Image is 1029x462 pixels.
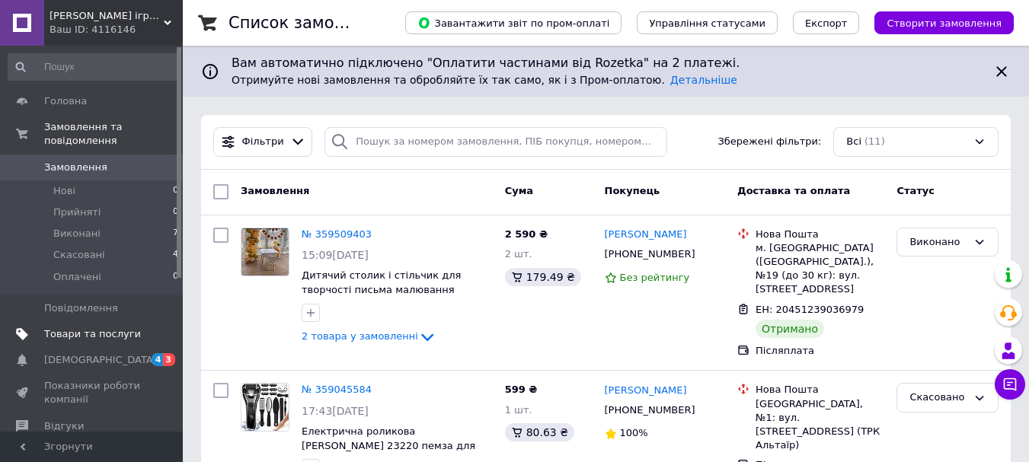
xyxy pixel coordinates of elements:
span: Замовлення [241,185,309,196]
a: [PERSON_NAME] [605,384,687,398]
span: 17:43[DATE] [302,405,369,417]
div: Ваш ID: 4116146 [50,23,183,37]
span: 0 [173,206,178,219]
span: Без рейтингу [620,272,690,283]
span: Прийняті [53,206,101,219]
span: 0 [173,270,178,284]
button: Завантажити звіт по пром-оплаті [405,11,622,34]
span: 4 [152,353,164,366]
div: Виконано [909,234,967,250]
button: Створити замовлення [874,11,1014,34]
img: Фото товару [241,228,289,276]
button: Чат з покупцем [995,369,1025,400]
span: Товари та послуги [44,327,141,341]
span: 3 [163,353,175,366]
span: Магазин іграшок "RIPKA" [50,9,164,23]
span: Створити замовлення [887,18,1002,29]
span: Управління статусами [649,18,765,29]
a: № 359045584 [302,384,372,395]
span: Замовлення [44,161,107,174]
span: Повідомлення [44,301,118,315]
span: Оплачені [53,270,101,284]
button: Експорт [793,11,860,34]
span: [DEMOGRAPHIC_DATA] [44,353,157,367]
div: [PHONE_NUMBER] [602,244,698,264]
div: [PHONE_NUMBER] [602,400,698,420]
span: Відгуки [44,419,84,433]
span: Головна [44,94,87,108]
div: Нова Пошта [756,383,884,397]
span: 0 [173,184,178,198]
span: Виконані [53,227,101,241]
span: ЕН: 20451239036979 [756,304,864,315]
span: 2 590 ₴ [505,228,548,240]
span: Cума [505,185,533,196]
a: Дитячий столик і стільчик для творчості письма малювання [PERSON_NAME] та навчання білий стіл пен... [302,269,486,323]
span: 2 шт. [505,248,532,260]
span: Збережені фільтри: [717,135,821,149]
img: Фото товару [241,384,289,431]
a: 2 товара у замовленні [302,330,436,342]
div: 179.49 ₴ [505,268,581,286]
span: Статус [896,185,935,196]
button: Управління статусами [637,11,778,34]
span: Замовлення та повідомлення [44,120,183,148]
input: Пошук за номером замовлення, ПІБ покупця, номером телефону, Email, номером накладної [324,127,666,157]
span: 1 шт. [505,404,532,416]
span: 599 ₴ [505,384,538,395]
span: 4 [173,248,178,262]
span: Завантажити звіт по пром-оплаті [417,16,609,30]
a: [PERSON_NAME] [605,228,687,242]
span: Доставка та оплата [737,185,850,196]
div: Післяплата [756,344,884,358]
span: Експорт [805,18,848,29]
a: Фото товару [241,383,289,432]
div: Отримано [756,320,824,338]
a: № 359509403 [302,228,372,240]
span: Фільтри [242,135,284,149]
span: Нові [53,184,75,198]
div: Нова Пошта [756,228,884,241]
span: Вам автоматично підключено "Оплатити частинами від Rozetka" на 2 платежі. [232,55,980,72]
span: Скасовані [53,248,105,262]
div: Скасовано [909,390,967,406]
input: Пошук [8,53,180,81]
span: 7 [173,227,178,241]
span: 2 товара у замовленні [302,330,418,342]
span: 15:09[DATE] [302,249,369,261]
span: 100% [620,427,648,438]
div: [GEOGRAPHIC_DATA], №1: вул. [STREET_ADDRESS] (ТРК Альтаїр) [756,397,884,453]
a: Створити замовлення [859,17,1014,28]
div: м. [GEOGRAPHIC_DATA] ([GEOGRAPHIC_DATA].), №19 (до 30 кг): вул. [STREET_ADDRESS] [756,241,884,297]
span: Всі [846,135,861,149]
span: Отримуйте нові замовлення та обробляйте їх так само, як і з Пром-оплатою. [232,74,737,86]
div: 80.63 ₴ [505,423,574,441]
span: Покупець [605,185,660,196]
a: Фото товару [241,228,289,276]
a: Детальніше [670,74,737,86]
span: Показники роботи компанії [44,379,141,406]
h1: Список замовлень [228,14,383,32]
span: (11) [864,135,885,147]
